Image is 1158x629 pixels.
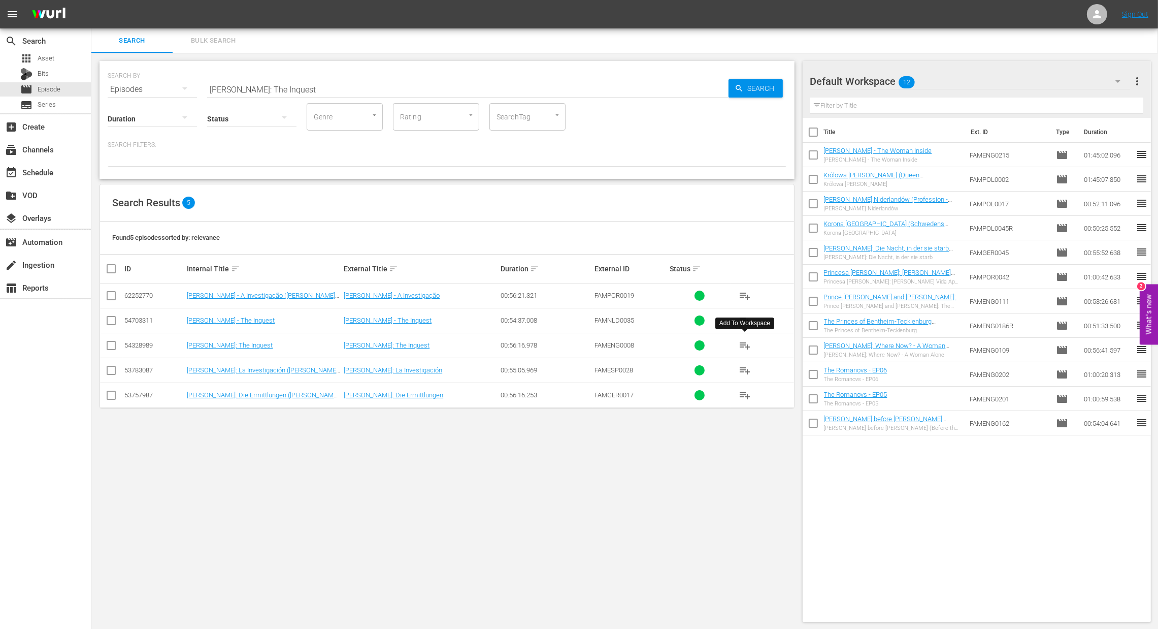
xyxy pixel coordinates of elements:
[231,264,240,273] span: sort
[6,8,18,20] span: menu
[1056,417,1068,429] span: Episode
[124,292,184,299] div: 62252770
[187,263,341,275] div: Internal Title
[501,292,591,299] div: 00:56:21.321
[1136,173,1148,185] span: reorder
[824,244,953,260] a: [PERSON_NAME]: Die Nacht, in der sie starb ([PERSON_NAME] - The Night She Died)
[1136,392,1148,404] span: reorder
[1136,270,1148,282] span: reorder
[1056,198,1068,210] span: Episode
[1080,216,1136,240] td: 00:50:25.552
[824,254,962,261] div: [PERSON_NAME]: Die Nacht, in der sie starb
[38,84,60,95] span: Episode
[1136,417,1148,429] span: reorder
[966,143,1052,167] td: FAMENG0215
[501,317,591,324] div: 00:54:37.008
[824,205,962,212] div: [PERSON_NAME] Niderlandów
[1122,10,1148,18] a: Sign Out
[744,79,783,98] span: Search
[692,264,701,273] span: sort
[1136,197,1148,209] span: reorder
[1080,240,1136,265] td: 00:55:52.638
[824,147,932,154] a: [PERSON_NAME] - The Woman Inside
[824,156,932,163] div: [PERSON_NAME] - The Woman Inside
[824,366,887,374] a: The Romanovs - EP06
[1136,246,1148,258] span: reorder
[899,72,915,93] span: 12
[38,100,56,110] span: Series
[5,121,17,133] span: Create
[966,289,1052,313] td: FAMENG0111
[124,391,184,399] div: 53757987
[824,220,949,235] a: Korona [GEOGRAPHIC_DATA] (Schwedens Krone) Polnisch
[1056,173,1068,185] span: Episode
[5,282,17,294] span: Reports
[1140,285,1158,345] button: Open Feedback Widget
[824,181,962,187] div: Królowa [PERSON_NAME]
[1080,143,1136,167] td: 01:45:02.096
[733,333,757,358] button: playlist_add
[733,284,757,308] button: playlist_add
[5,35,17,47] span: Search
[965,118,1050,146] th: Ext. ID
[824,269,955,292] a: Princesa [PERSON_NAME]: [PERSON_NAME] Vida Após a Morte ([PERSON_NAME]: A Life After Death)
[594,391,634,399] span: FAMGER0017
[466,110,476,120] button: Open
[824,400,887,407] div: The Romanovs - EP05
[124,341,184,349] div: 54328989
[1050,118,1078,146] th: Type
[594,292,634,299] span: FAMPOR0019
[1136,368,1148,380] span: reorder
[739,290,751,302] span: playlist_add
[1056,344,1068,356] span: Episode
[824,318,952,340] a: The Princes of Bentheim-Tecklenburg (Dynastien in NRW-Die Fürsten zu Bentheim-Tecklenburg)
[670,263,730,275] div: Status
[124,366,184,374] div: 53783087
[1080,411,1136,435] td: 00:54:04.641
[966,387,1052,411] td: FAMENG0201
[719,319,770,328] div: Add To Workspace
[1056,320,1068,332] span: Episode
[344,366,442,374] a: [PERSON_NAME]: La Investigación
[966,192,1052,216] td: FAMPOL0017
[20,99,32,111] span: Series
[108,75,197,104] div: Episodes
[501,391,591,399] div: 00:56:16.253
[1056,295,1068,307] span: Episode
[389,264,398,273] span: sort
[5,259,17,271] span: Ingestion
[966,411,1052,435] td: FAMENG0162
[966,362,1052,387] td: FAMENG0202
[739,339,751,352] span: playlist_add
[1080,362,1136,387] td: 01:00:20.313
[824,303,962,309] div: Prince [PERSON_NAME] and [PERSON_NAME]: The Next Royal Generation
[824,196,955,218] a: [PERSON_NAME] Niderlandów (Profession - Queen! - Máxima of the [GEOGRAPHIC_DATA]) Polnisch
[1056,222,1068,234] span: Episode
[1078,118,1139,146] th: Duration
[1056,393,1068,405] span: Episode
[966,338,1052,362] td: FAMENG0109
[1080,167,1136,192] td: 01:45:07.850
[344,341,429,349] a: [PERSON_NAME]: The Inquest
[370,110,379,120] button: Open
[5,190,17,202] span: VOD
[344,292,440,299] a: [PERSON_NAME] - A Investigação
[5,236,17,248] span: Automation
[1136,222,1148,234] span: reorder
[187,317,275,324] a: [PERSON_NAME] - The Inquest
[530,264,539,273] span: sort
[187,391,341,406] a: [PERSON_NAME]: Die Ermittlungen ([PERSON_NAME]: The Inquest)
[344,263,498,275] div: External Title
[1137,282,1145,291] div: 2
[824,425,962,431] div: [PERSON_NAME] before [PERSON_NAME] (Before they were Royals)
[966,240,1052,265] td: FAMGER0045
[179,35,248,47] span: Bulk Search
[5,167,17,179] span: Schedule
[1056,368,1068,381] span: Episode
[1136,319,1148,331] span: reorder
[1056,246,1068,259] span: Episode
[20,52,32,65] span: Asset
[1080,192,1136,216] td: 00:52:11.096
[124,317,184,324] div: 54703311
[824,293,961,308] a: Prince [PERSON_NAME] and [PERSON_NAME]: The Next Royal Generation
